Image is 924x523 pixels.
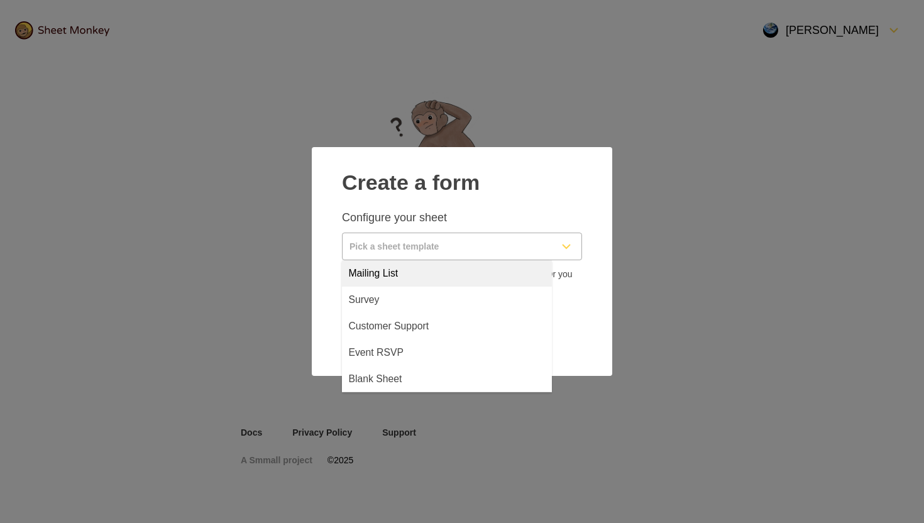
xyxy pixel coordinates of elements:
h2: Create a form [342,162,582,195]
span: Customer Support [349,328,441,343]
span: Blank Sheet [349,388,410,404]
span: Survey [349,298,385,313]
svg: FormDown [559,239,574,254]
button: Pick a sheet template [342,233,582,260]
span: Event RSVP [349,358,412,373]
input: Pick a sheet template [343,233,551,260]
span: Mailing List [349,268,406,283]
p: Configure your sheet [342,210,582,225]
